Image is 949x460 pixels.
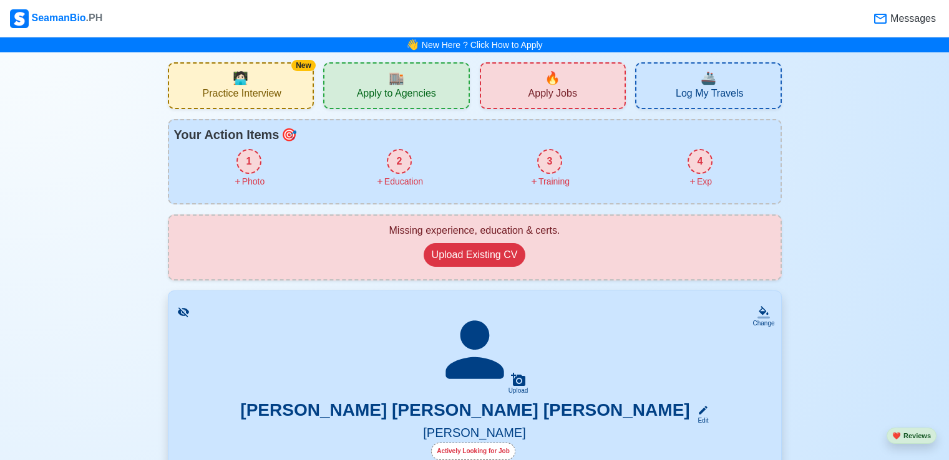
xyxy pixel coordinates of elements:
span: travel [701,69,716,87]
div: 3 [537,149,562,174]
span: bell [406,37,419,52]
div: Your Action Items [174,125,776,144]
div: 4 [688,149,713,174]
div: 1 [236,149,261,174]
div: Missing experience, education & certs. [179,223,771,238]
div: Change [752,319,774,328]
span: .PH [86,12,103,23]
span: new [545,69,560,87]
img: Logo [10,9,29,28]
span: interview [233,69,248,87]
span: Log My Travels [676,87,743,103]
button: heartReviews [887,428,937,444]
button: Upload Existing CV [424,243,526,267]
span: Messages [888,11,936,26]
div: Actively Looking for Job [431,443,515,460]
div: Education [376,175,423,188]
div: Photo [233,175,265,188]
span: Practice Interview [203,87,281,103]
div: SeamanBio [10,9,102,28]
div: Exp [688,175,712,188]
span: heart [892,432,901,439]
div: Upload [509,387,528,395]
div: Edit [693,416,709,425]
h3: [PERSON_NAME] [PERSON_NAME] [PERSON_NAME] [240,400,689,425]
span: Apply to Agencies [357,87,436,103]
span: Apply Jobs [528,87,577,103]
div: New [291,60,316,71]
div: Training [530,175,570,188]
div: 2 [387,149,412,174]
a: New Here ? Click How to Apply [422,40,543,50]
span: agencies [389,69,404,87]
span: todo [281,125,297,144]
h5: [PERSON_NAME] [183,425,766,443]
